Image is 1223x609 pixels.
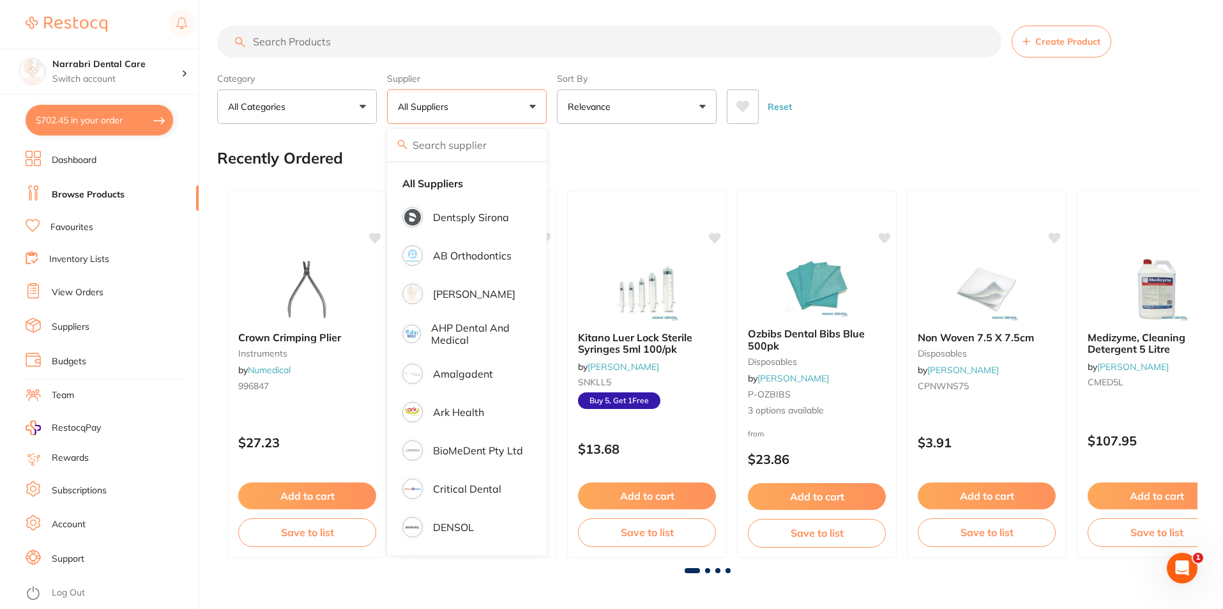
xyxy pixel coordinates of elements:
[26,420,41,435] img: RestocqPay
[748,429,764,438] span: from
[238,381,376,391] small: 996847
[433,368,493,380] p: Amalgadent
[764,89,796,124] button: Reset
[404,442,421,459] img: BioMeDent Pty Ltd
[927,364,999,376] a: [PERSON_NAME]
[404,519,421,536] img: DENSOL
[238,482,376,509] button: Add to cart
[404,327,419,341] img: AHP Dental and Medical
[217,89,377,124] button: All Categories
[52,422,101,435] span: RestocqPay
[404,286,421,302] img: Adam Dental
[1088,361,1169,373] span: by
[433,288,515,300] p: [PERSON_NAME]
[52,518,86,531] a: Account
[52,389,74,402] a: Team
[557,73,717,84] label: Sort By
[404,366,421,382] img: Amalgadent
[757,373,829,384] a: [PERSON_NAME]
[52,587,85,599] a: Log Out
[404,247,421,264] img: AB Orthodontics
[918,518,1056,546] button: Save to list
[392,170,542,197] li: Clear selection
[238,364,291,376] span: by
[52,154,96,167] a: Dashboard
[238,348,376,358] small: instruments
[578,442,716,456] p: $13.68
[578,518,716,546] button: Save to list
[918,364,999,376] span: by
[748,483,886,510] button: Add to cart
[433,521,474,533] p: DENSOL
[217,73,377,84] label: Category
[387,73,547,84] label: Supplier
[918,332,1056,343] b: Non Woven 7.5 X 7.5cm
[945,258,1028,321] img: Non Woven 7.5 X 7.5cm
[433,483,501,495] p: Critical Dental
[1167,553,1197,583] iframe: Intercom live chat
[404,404,421,420] img: Ark Health
[1193,553,1203,563] span: 1
[49,253,109,266] a: Inventory Lists
[748,519,886,547] button: Save to list
[52,189,125,201] a: Browse Products
[433,406,484,418] p: Ark Health
[52,484,107,497] a: Subscriptions
[748,373,829,384] span: by
[578,361,659,373] span: by
[404,209,421,226] img: Dentsply Sirona
[398,100,453,113] p: All Suppliers
[238,332,376,343] b: Crown Crimping Plier
[266,258,349,321] img: Crown Crimping Plier
[918,435,1056,450] p: $3.91
[228,100,291,113] p: All Categories
[578,392,660,409] span: Buy 5, Get 1 Free
[402,178,463,189] strong: All Suppliers
[217,26,1001,58] input: Search Products
[432,555,524,579] p: Dental Practice Supplies
[387,89,547,124] button: All Suppliers
[52,73,181,86] p: Switch account
[748,357,886,367] small: disposables
[248,364,291,376] a: Numedical
[578,482,716,509] button: Add to cart
[568,100,616,113] p: Relevance
[918,348,1056,358] small: disposables
[404,481,421,497] img: Critical Dental
[918,482,1056,509] button: Add to cart
[748,405,886,417] span: 3 options available
[26,105,173,135] button: $702.45 in your order
[52,58,181,71] h4: Narrabri Dental Care
[52,452,89,465] a: Rewards
[605,258,688,321] img: Kitano Luer Lock Sterile Syringes 5ml 100/pk
[20,59,45,84] img: Narrabri Dental Care
[26,17,107,32] img: Restocq Logo
[433,445,523,456] p: BioMeDent Pty Ltd
[748,389,886,399] small: P-OZBIBS
[26,583,195,604] button: Log Out
[748,328,886,351] b: Ozbibs Dental Bibs Blue 500pk
[433,212,509,223] p: Dentsply Sirona
[431,322,524,346] p: AHP Dental and Medical
[1035,36,1100,47] span: Create Product
[578,377,716,387] small: SNKLL5
[52,321,89,334] a: Suppliers
[52,355,86,368] a: Budgets
[1115,258,1198,321] img: Medizyme, Cleaning Detergent 5 Litre
[748,452,886,466] p: $23.86
[238,518,376,546] button: Save to list
[1097,361,1169,373] a: [PERSON_NAME]
[387,129,547,161] input: Search supplier
[50,221,93,234] a: Favourites
[918,381,1056,391] small: CPNWNS75
[238,435,376,450] p: $27.23
[557,89,717,124] button: Relevance
[775,254,858,318] img: Ozbibs Dental Bibs Blue 500pk
[433,250,512,261] p: AB Orthodontics
[217,150,343,167] h2: Recently Ordered
[588,361,659,373] a: [PERSON_NAME]
[578,332,716,355] b: Kitano Luer Lock Sterile Syringes 5ml 100/pk
[1012,26,1111,58] button: Create Product
[52,286,103,299] a: View Orders
[26,10,107,39] a: Restocq Logo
